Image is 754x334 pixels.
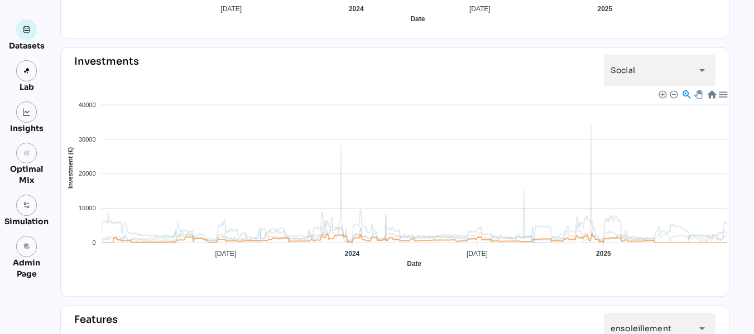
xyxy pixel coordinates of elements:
[658,90,666,98] div: Zoom In
[79,136,96,143] tspan: 30000
[4,163,49,186] div: Optimal Mix
[220,5,242,13] tspan: [DATE]
[23,67,31,75] img: lab.svg
[23,201,31,209] img: settings.svg
[611,323,671,333] span: ensoleillement
[669,90,677,98] div: Zoom Out
[15,81,39,93] div: Lab
[9,40,45,51] div: Datasets
[4,216,49,227] div: Simulation
[467,250,488,258] tspan: [DATE]
[23,243,31,250] i: admin_panel_settings
[349,5,364,13] tspan: 2024
[23,149,31,157] i: grain
[79,170,96,177] tspan: 20000
[611,65,635,75] span: Social
[4,257,49,279] div: Admin Page
[694,90,701,97] div: Panning
[407,260,421,268] text: Date
[23,108,31,116] img: graph.svg
[410,15,425,23] text: Date
[74,55,139,86] div: Investments
[707,89,716,99] div: Reset Zoom
[681,89,691,99] div: Selection Zoom
[597,5,612,13] tspan: 2025
[68,147,74,188] text: Investment (€)
[79,205,96,211] tspan: 10000
[79,101,96,108] tspan: 40000
[695,64,709,77] i: arrow_drop_down
[10,123,44,134] div: Insights
[596,250,611,258] tspan: 2025
[469,5,491,13] tspan: [DATE]
[215,250,237,258] tspan: [DATE]
[345,250,360,258] tspan: 2024
[718,89,727,99] div: Menu
[92,239,95,246] tspan: 0
[23,26,31,33] img: data.svg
